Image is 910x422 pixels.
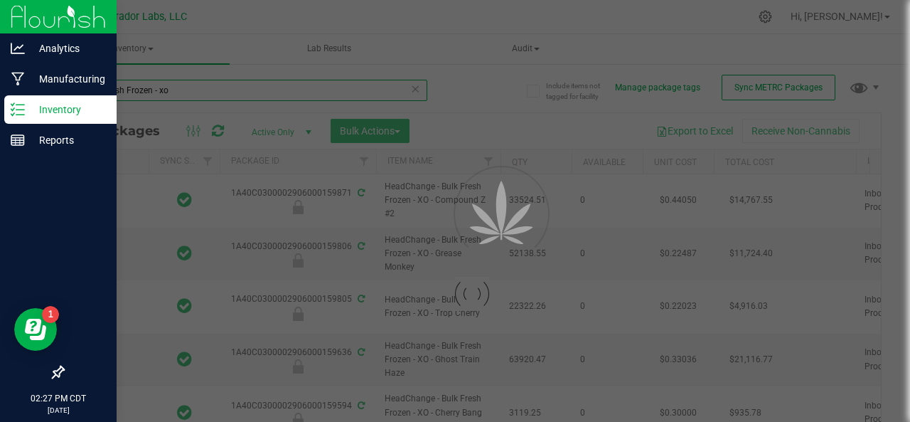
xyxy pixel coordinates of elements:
p: [DATE] [6,405,110,416]
p: Manufacturing [25,70,110,88]
p: Inventory [25,101,110,118]
p: Analytics [25,40,110,57]
inline-svg: Inventory [11,102,25,117]
p: Reports [25,132,110,149]
inline-svg: Manufacturing [11,72,25,86]
iframe: Resource center [14,308,57,351]
inline-svg: Analytics [11,41,25,56]
p: 02:27 PM CDT [6,392,110,405]
inline-svg: Reports [11,133,25,147]
iframe: Resource center unread badge [42,306,59,323]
